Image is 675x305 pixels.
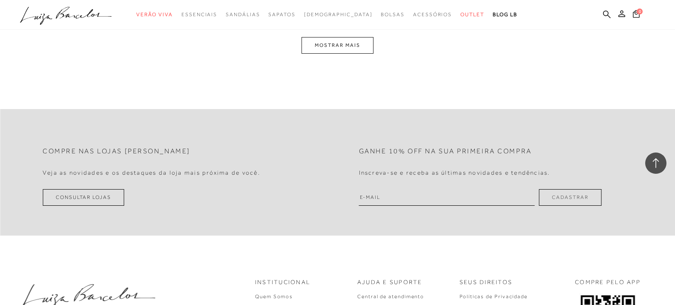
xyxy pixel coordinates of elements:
p: Institucional [255,278,310,287]
span: Outlet [460,12,484,17]
h2: Compre nas lojas [PERSON_NAME] [43,147,190,155]
span: Sapatos [268,12,295,17]
span: Acessórios [413,12,452,17]
a: categoryNavScreenReaderText [460,7,484,23]
a: Políticas de Privacidade [460,293,528,299]
span: 0 [637,9,643,14]
a: Quem Somos [255,293,293,299]
span: Verão Viva [136,12,173,17]
a: categoryNavScreenReaderText [268,7,295,23]
a: categoryNavScreenReaderText [136,7,173,23]
a: categoryNavScreenReaderText [381,7,405,23]
a: categoryNavScreenReaderText [413,7,452,23]
a: BLOG LB [493,7,517,23]
a: categoryNavScreenReaderText [226,7,260,23]
p: Seus Direitos [460,278,512,287]
a: Central de atendimento [357,293,424,299]
a: categoryNavScreenReaderText [181,7,217,23]
span: Bolsas [381,12,405,17]
a: noSubCategoriesText [304,7,373,23]
button: MOSTRAR MAIS [302,37,373,54]
h4: Inscreva-se e receba as últimas novidades e tendências. [359,169,550,176]
p: COMPRE PELO APP [575,278,641,287]
span: Essenciais [181,12,217,17]
h2: Ganhe 10% off na sua primeira compra [359,147,532,155]
span: BLOG LB [493,12,517,17]
p: Ajuda e Suporte [357,278,422,287]
button: 0 [630,9,642,21]
input: E-mail [359,189,535,206]
span: [DEMOGRAPHIC_DATA] [304,12,373,17]
a: Consultar Lojas [43,189,124,206]
span: Sandálias [226,12,260,17]
button: Cadastrar [539,189,601,206]
h4: Veja as novidades e os destaques da loja mais próxima de você. [43,169,260,176]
